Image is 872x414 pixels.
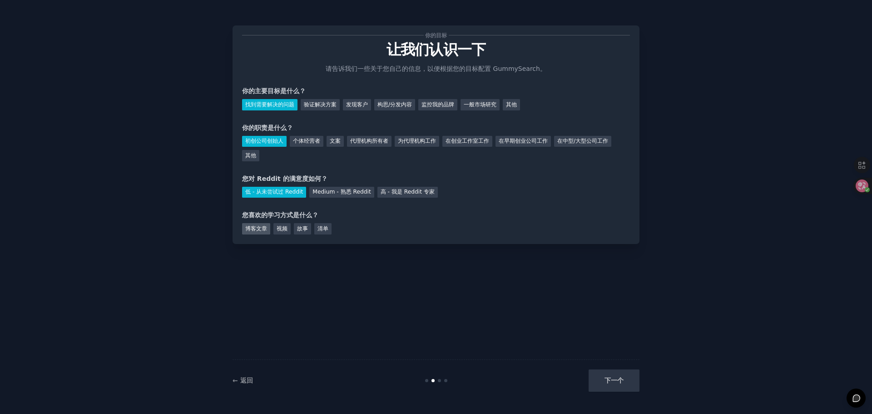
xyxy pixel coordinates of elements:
font: 文案 [330,138,341,144]
a: ← 返回 [233,377,253,384]
font: 视频 [277,225,287,232]
font: 博客文章 [245,225,267,232]
font: 让我们认识一下 [386,41,486,58]
font: 构思/分发内容 [377,101,412,108]
font: 低 - 从未尝试过 Reddit [245,189,303,195]
font: 在中型/大型公司工作 [557,138,608,144]
font: 您对 Reddit 的满意度如何？ [242,175,327,182]
font: Medium - 熟悉 Reddit [312,189,371,195]
font: 为代理机构工作 [398,138,436,144]
font: 清单 [317,225,328,232]
font: 找到需要解决的问题 [245,101,294,108]
font: 在早期创业公司工作 [499,138,548,144]
font: 您喜欢的学习方式是什么？ [242,211,318,219]
font: 一般市场研究 [464,101,496,108]
font: 你的主要目标是什么？ [242,87,306,95]
font: 代理机构所有者 [350,138,388,144]
font: 验证解决方案 [304,101,337,108]
font: 发现客户 [346,101,368,108]
font: 初创公司创始人 [245,138,283,144]
font: 故事 [297,225,308,232]
font: 在创业工作室工作 [446,138,489,144]
font: 其他 [506,101,517,108]
font: 你的目标 [425,32,447,39]
font: 请告诉我们一些关于您自己的信息，以便根据您的目标配置 GummySearch。 [326,65,546,72]
font: 你的职责是什么？ [242,124,293,131]
font: 其他 [245,152,256,159]
font: 个体经营者 [293,138,320,144]
font: 监控我的品牌 [421,101,454,108]
font: 高 - 我是 Reddit 专家 [381,189,435,195]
